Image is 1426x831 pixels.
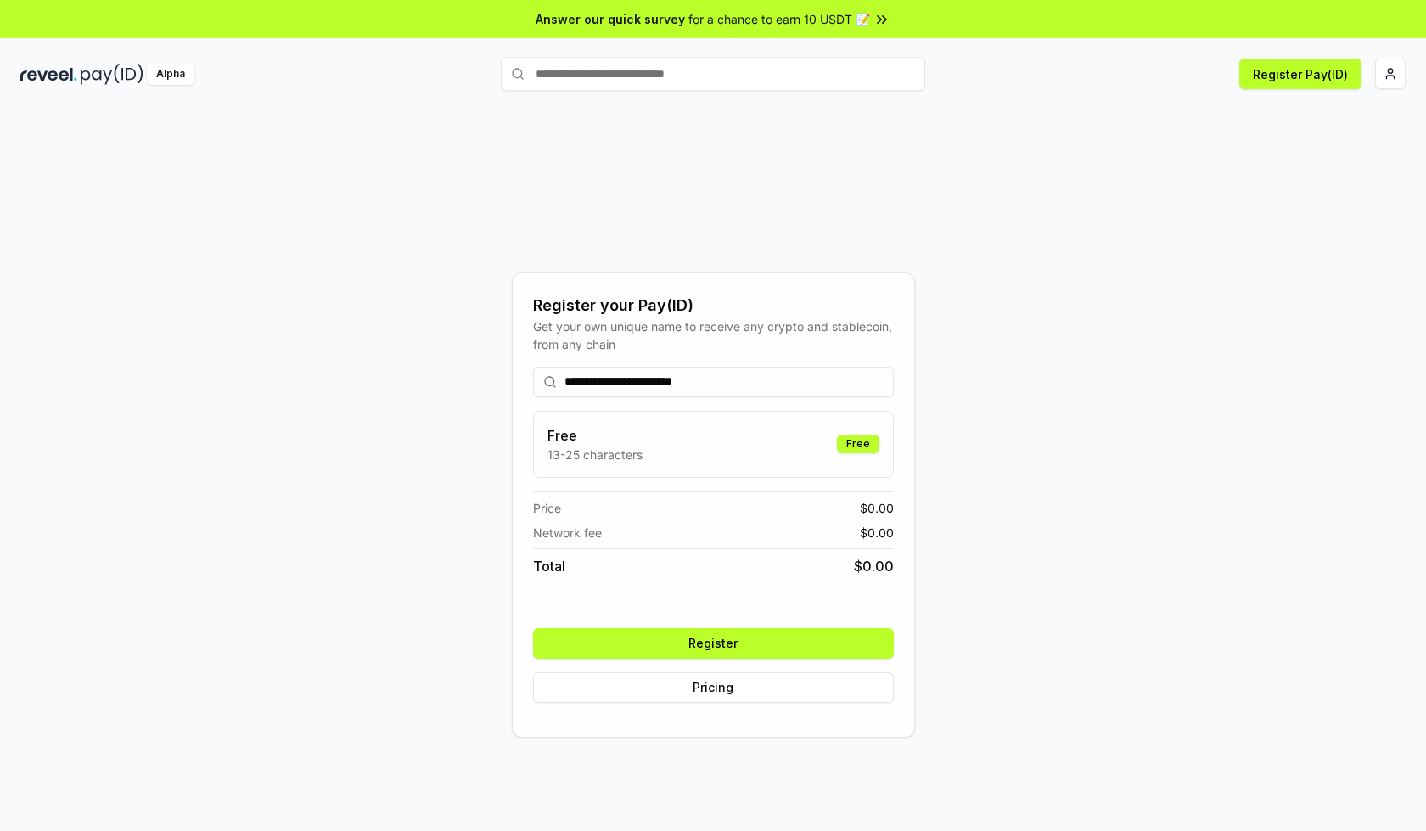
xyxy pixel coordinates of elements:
button: Pricing [533,672,894,703]
img: reveel_dark [20,64,77,85]
button: Register Pay(ID) [1239,59,1361,89]
h3: Free [547,425,643,446]
img: pay_id [81,64,143,85]
span: Total [533,556,565,576]
span: for a chance to earn 10 USDT 📝 [688,10,870,28]
span: $ 0.00 [860,499,894,517]
button: Register [533,628,894,659]
span: Answer our quick survey [536,10,685,28]
span: Price [533,499,561,517]
div: Get your own unique name to receive any crypto and stablecoin, from any chain [533,317,894,353]
p: 13-25 characters [547,446,643,463]
div: Free [837,435,879,453]
span: $ 0.00 [854,556,894,576]
span: $ 0.00 [860,524,894,542]
span: Network fee [533,524,602,542]
div: Alpha [147,64,194,85]
div: Register your Pay(ID) [533,294,894,317]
